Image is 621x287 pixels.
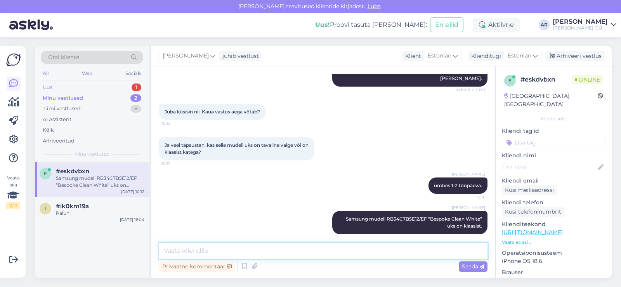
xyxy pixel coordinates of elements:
[124,68,143,78] div: Socials
[502,198,605,207] p: Kliendi telefon
[508,78,512,83] span: e
[75,151,109,158] span: Minu vestlused
[346,216,483,229] span: Samsung mudeli RB34C7B5E12/EF “Bespoke Clean White” uks on klaasist.
[48,53,79,61] span: Otsi kliente
[41,68,50,78] div: All
[502,249,605,257] p: Operatsioonisüsteem
[56,203,89,210] span: #ik0km19a
[502,151,605,160] p: Kliendi nimi
[473,18,520,32] div: Aktiivne
[502,268,605,277] p: Brauser
[572,75,603,84] span: Online
[43,116,71,123] div: AI Assistent
[161,161,191,167] span: 10:12
[502,163,597,172] input: Lisa nimi
[6,174,20,209] div: Vaata siia
[45,205,46,211] span: i
[430,17,463,32] button: Emailid
[462,263,484,270] span: Saada
[455,87,485,93] span: Nähtud ✓ 10:10
[43,83,52,91] div: Uus
[165,109,260,115] span: Juba küsisin nii. Kaua vastus aega võtab?
[43,137,75,145] div: Arhiveeritud
[502,220,605,228] p: Klienditeekond
[132,83,141,91] div: 1
[80,68,94,78] div: Web
[44,170,47,176] span: e
[502,177,605,185] p: Kliendi email
[130,94,141,102] div: 2
[121,189,144,195] div: [DATE] 10:12
[159,261,235,272] div: Privaatne kommentaar
[508,52,531,60] span: Estonian
[6,52,21,67] img: Askly Logo
[502,115,605,122] div: Kliendi info
[502,257,605,265] p: iPhone OS 18.6
[504,92,598,108] div: [GEOGRAPHIC_DATA], [GEOGRAPHIC_DATA]
[56,168,89,175] span: #eskdvbxn
[502,127,605,135] p: Kliendi tag'id
[43,105,81,113] div: Tiimi vestlused
[539,19,550,30] div: AR
[6,202,20,209] div: 2 / 3
[56,210,144,217] div: Palun!
[434,183,482,188] span: umbes 1-2 tööpäeva.
[502,229,563,236] a: [URL][DOMAIN_NAME]
[502,185,557,195] div: Küsi meiliaadressi
[520,75,572,84] div: # eskdvbxn
[456,235,485,240] span: 10:16
[120,217,144,223] div: [DATE] 16:04
[452,205,485,210] span: [PERSON_NAME]
[315,21,330,28] b: Uus!
[43,126,54,134] div: Kõik
[553,19,616,31] a: [PERSON_NAME][PERSON_NAME] OÜ
[219,52,259,60] div: juhib vestlust
[502,137,605,148] input: Lisa tag
[553,19,608,25] div: [PERSON_NAME]
[502,277,605,285] p: Safari 18.6
[545,51,605,61] div: Arhiveeri vestlus
[165,142,310,155] span: Ja veel täpsustan, kas selle mudeli uks on tavaline valge või on klaasist katega?
[315,20,427,30] div: Proovi tasuta [PERSON_NAME]:
[502,239,605,246] p: Vaata edasi ...
[161,120,191,126] span: 10:12
[456,194,485,200] span: 10:16
[56,175,144,189] div: Samsung mudeli RB34C7B5E12/EF “Bespoke Clean White” uks on klaasist.
[365,3,383,10] span: Luba
[402,52,421,60] div: Klient
[502,207,564,217] div: Küsi telefoninumbrit
[428,52,451,60] span: Estonian
[468,52,501,60] div: Klienditugi
[163,52,209,60] span: [PERSON_NAME]
[130,105,141,113] div: 8
[452,171,485,177] span: [PERSON_NAME]
[553,25,608,31] div: [PERSON_NAME] OÜ
[43,94,83,102] div: Minu vestlused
